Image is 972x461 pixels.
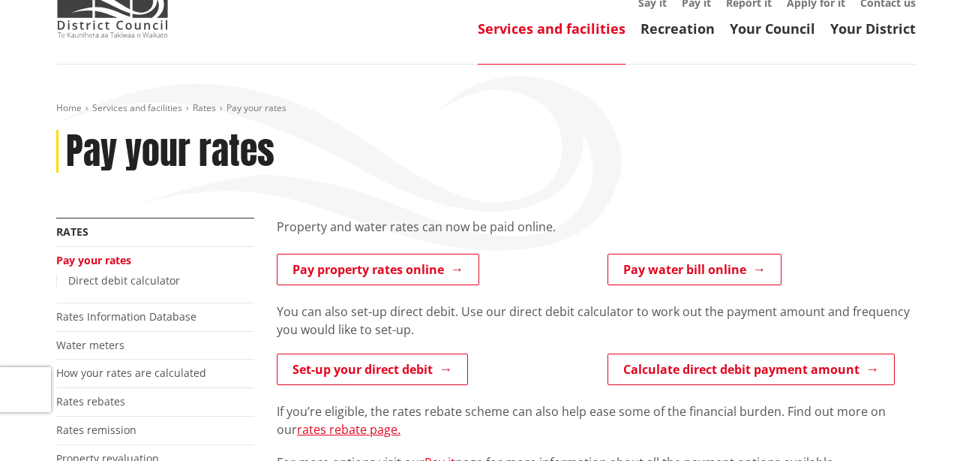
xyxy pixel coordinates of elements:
[56,423,136,437] a: Rates remission
[277,254,479,285] a: Pay property rates online
[297,421,400,438] a: rates rebate page.
[478,20,625,38] a: Services and facilities
[66,130,274,173] h1: Pay your rates
[607,354,895,385] a: Calculate direct debit payment amount
[277,354,468,385] a: Set-up your direct debit
[730,20,815,38] a: Your Council
[903,398,957,452] iframe: Messenger Launcher
[640,20,715,38] a: Recreation
[277,303,916,339] p: You can also set-up direct debit. Use our direct debit calculator to work out the payment amount ...
[56,309,196,324] a: Rates Information Database
[68,273,180,288] a: Direct debit calculator
[56,338,124,352] a: Water meters
[92,101,182,114] a: Services and facilities
[56,394,125,408] a: Rates rebates
[226,101,286,114] span: Pay your rates
[56,101,82,114] a: Home
[56,366,206,380] a: How your rates are calculated
[607,254,781,285] a: Pay water bill online
[277,218,916,254] div: Property and water rates can now be paid online.
[830,20,916,38] a: Your District
[277,402,916,438] p: If you’re eligible, the rates rebate scheme can also help ease some of the financial burden. Find...
[56,253,131,267] a: Pay your rates
[56,224,88,239] a: Rates
[193,101,216,114] a: Rates
[56,102,916,115] nav: breadcrumb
